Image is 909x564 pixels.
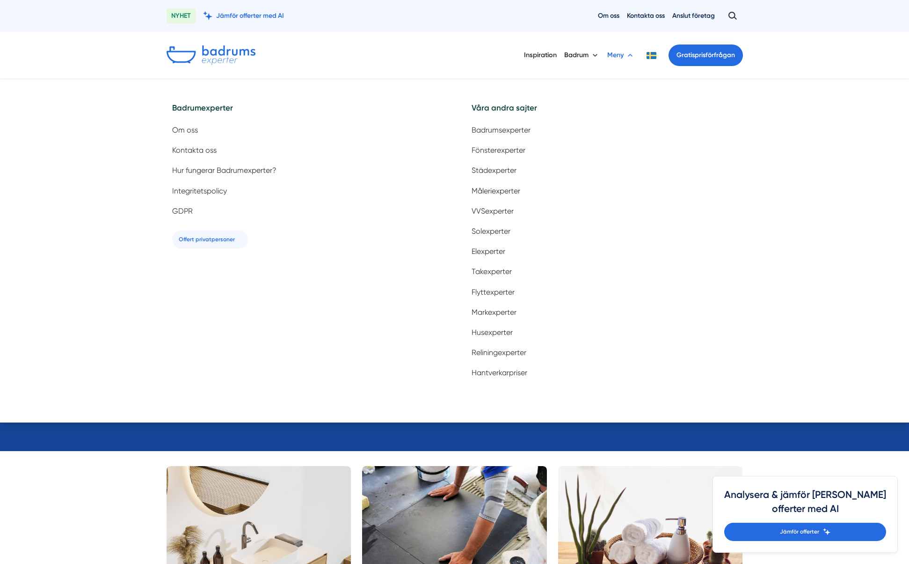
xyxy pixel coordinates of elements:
a: GDPR [167,203,444,219]
a: Hantverkarpriser [466,364,743,381]
span: Badrumsexperter [472,126,531,134]
a: Inspiration [524,43,557,67]
a: Hur fungerar Badrumexperter? [167,162,444,178]
a: Reliningexperter [466,344,743,361]
a: Städexperter [466,162,743,178]
span: VVSexperter [472,207,514,215]
a: Jämför offerter [724,523,886,541]
span: Offert privatpersoner [179,235,235,244]
a: Husexperter [466,324,743,341]
span: NYHET [167,8,196,23]
a: Badrumsexperter [466,122,743,138]
a: Om oss [598,11,619,20]
span: GDPR [172,207,193,215]
span: Integritetspolicy [172,186,227,195]
span: Måleriexperter [472,186,520,195]
a: Måleriexperter [466,183,743,199]
a: VVSexperter [466,203,743,219]
h5: Våra andra sajter [466,102,743,122]
a: Elexperter [466,243,743,260]
span: Markexperter [472,308,516,317]
span: Solexperter [472,227,510,236]
a: Anslut företag [672,11,715,20]
span: Takexperter [472,267,512,276]
span: Kontakta oss [172,146,217,155]
a: Markexperter [466,304,743,320]
span: Hur fungerar Badrumexperter? [172,166,276,175]
a: Om oss [167,122,444,138]
span: Om oss [172,126,198,134]
span: Flyttexperter [472,288,515,297]
h5: Badrumexperter [167,102,444,122]
button: Öppna sök [722,7,743,24]
span: Elexperter [472,247,505,256]
a: Flyttexperter [466,284,743,300]
span: Gratis [676,51,695,59]
button: Badrum [564,43,600,67]
a: Gratisprisförfrågan [669,45,743,66]
a: Takexperter [466,263,743,280]
span: Städexperter [472,166,516,175]
span: Jämför offerter med AI [216,11,284,20]
span: Hantverkarpriser [472,368,527,377]
span: Jämför offerter [780,527,819,536]
a: Jämför offerter med AI [203,11,284,20]
a: Solexperter [466,223,743,239]
span: Fönsterexperter [472,146,525,155]
span: Reliningexperter [472,348,526,357]
h4: Analysera & jämför [PERSON_NAME] offerter med AI [724,488,886,523]
a: Kontakta oss [167,142,444,158]
a: Offert privatpersoner [172,230,248,249]
a: Integritetspolicy [167,183,444,199]
a: Kontakta oss [627,11,665,20]
button: Meny [607,43,635,67]
img: Badrumsexperter.se logotyp [167,45,255,65]
a: Fönsterexperter [466,142,743,158]
span: Husexperter [472,328,513,337]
